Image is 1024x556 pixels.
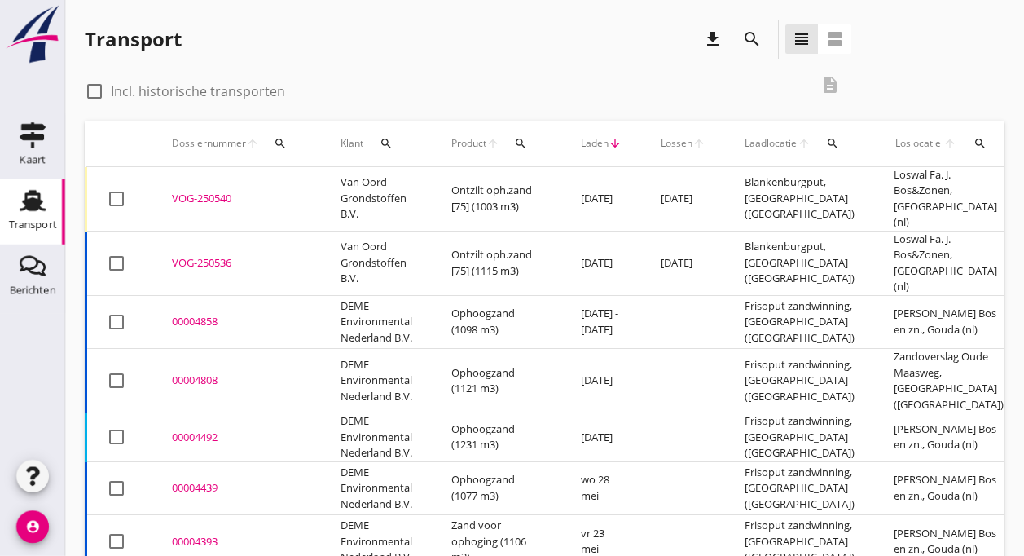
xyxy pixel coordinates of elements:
i: view_agenda [825,29,845,49]
td: [PERSON_NAME] Bos en zn., Gouda (nl) [874,461,1024,515]
div: VOG-250536 [172,255,301,271]
div: Transport [9,219,57,230]
td: [DATE] [561,349,641,413]
label: Incl. historische transporten [111,83,285,99]
td: DEME Environmental Nederland B.V. [321,461,432,515]
div: 00004858 [172,314,301,330]
i: arrow_upward [486,137,499,150]
td: Frisoput zandwinning, [GEOGRAPHIC_DATA] ([GEOGRAPHIC_DATA]) [725,413,874,462]
i: arrow_upward [246,137,259,150]
td: Blankenburgput, [GEOGRAPHIC_DATA] ([GEOGRAPHIC_DATA]) [725,231,874,295]
i: arrow_upward [798,137,811,150]
div: VOG-250540 [172,191,301,207]
span: Product [451,136,486,151]
td: DEME Environmental Nederland B.V. [321,413,432,462]
i: search [380,137,393,150]
td: [PERSON_NAME] Bos en zn., Gouda (nl) [874,413,1024,462]
td: Ontzilt oph.zand [75] (1115 m3) [432,231,561,295]
div: Transport [85,26,182,52]
td: Frisoput zandwinning, [GEOGRAPHIC_DATA] ([GEOGRAPHIC_DATA]) [725,349,874,413]
td: Ophoogzand (1121 m3) [432,349,561,413]
i: arrow_downward [609,137,622,150]
span: Dossiernummer [172,136,246,151]
td: Ontzilt oph.zand [75] (1003 m3) [432,167,561,232]
td: DEME Environmental Nederland B.V. [321,295,432,349]
td: Zandoverslag Oude Maasweg, [GEOGRAPHIC_DATA] ([GEOGRAPHIC_DATA]) [874,349,1024,413]
td: [DATE] [641,167,725,232]
td: [DATE] [641,231,725,295]
div: Kaart [20,154,46,165]
td: Loswal Fa. J. Bos&Zonen, [GEOGRAPHIC_DATA] (nl) [874,167,1024,232]
td: DEME Environmental Nederland B.V. [321,349,432,413]
td: Ophoogzand (1231 m3) [432,413,561,462]
td: wo 28 mei [561,461,641,515]
i: search [973,137,987,150]
i: arrow_upward [692,137,705,150]
td: Ophoogzand (1098 m3) [432,295,561,349]
div: 00004393 [172,534,301,550]
td: Frisoput zandwinning, [GEOGRAPHIC_DATA] ([GEOGRAPHIC_DATA]) [725,461,874,515]
i: search [514,137,527,150]
td: Blankenburgput, [GEOGRAPHIC_DATA] ([GEOGRAPHIC_DATA]) [725,167,874,232]
div: Klant [341,124,412,163]
td: [DATE] [561,231,641,295]
div: 00004439 [172,480,301,496]
i: account_circle [16,510,49,543]
i: search [826,137,839,150]
div: 00004492 [172,430,301,446]
img: logo-small.a267ee39.svg [3,4,62,64]
div: 00004808 [172,373,301,389]
td: Van Oord Grondstoffen B.V. [321,231,432,295]
td: Van Oord Grondstoffen B.V. [321,167,432,232]
span: Laadlocatie [745,136,798,151]
td: [DATE] [561,167,641,232]
td: [DATE] - [DATE] [561,295,641,349]
td: Frisoput zandwinning, [GEOGRAPHIC_DATA] ([GEOGRAPHIC_DATA]) [725,295,874,349]
span: Loslocatie [894,136,942,151]
i: arrow_upward [942,137,957,150]
span: Lossen [661,136,692,151]
i: search [742,29,762,49]
i: download [703,29,723,49]
td: Ophoogzand (1077 m3) [432,461,561,515]
td: [DATE] [561,413,641,462]
td: [PERSON_NAME] Bos en zn., Gouda (nl) [874,295,1024,349]
span: Laden [581,136,609,151]
i: view_headline [792,29,811,49]
div: Berichten [10,285,56,295]
td: Loswal Fa. J. Bos&Zonen, [GEOGRAPHIC_DATA] (nl) [874,231,1024,295]
i: search [274,137,287,150]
